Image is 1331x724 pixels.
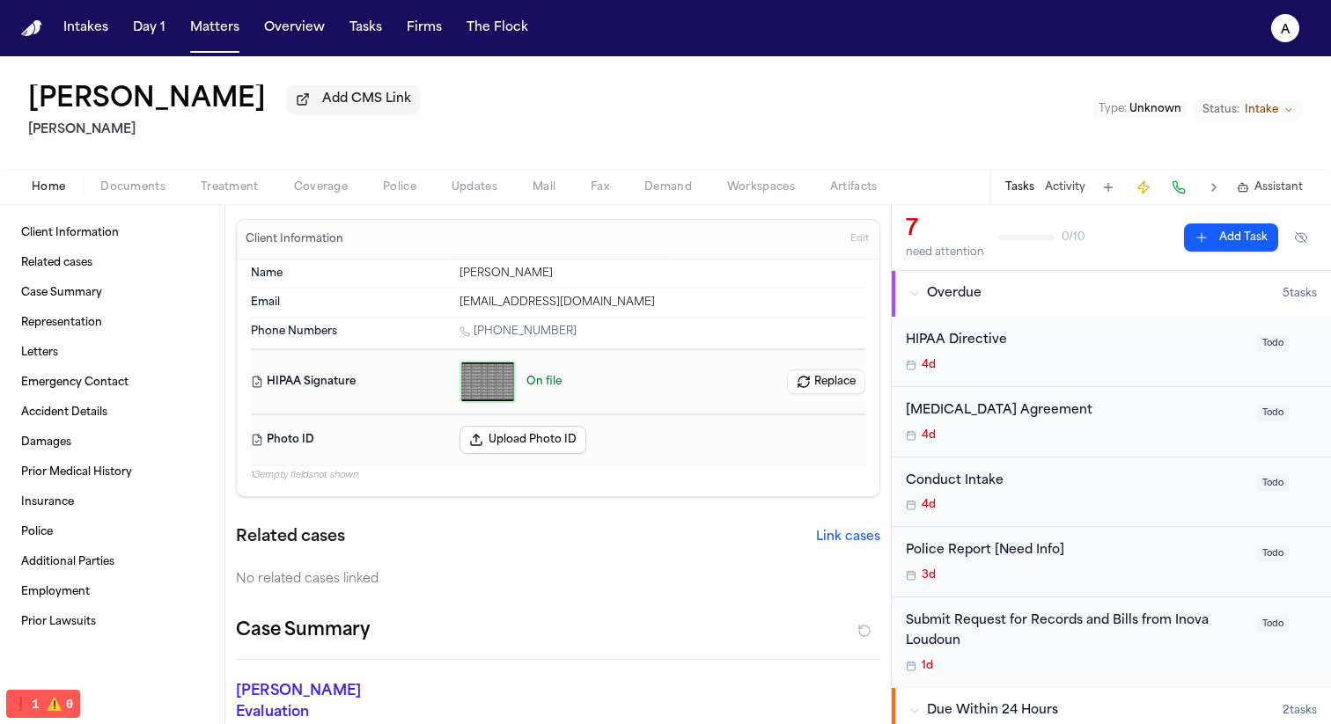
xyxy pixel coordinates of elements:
span: Todo [1257,335,1289,352]
div: [PERSON_NAME] [460,267,865,281]
span: 2 task s [1283,704,1317,718]
span: Todo [1257,616,1289,633]
span: 3d [922,568,936,582]
button: Activity [1045,180,1085,194]
button: Hide completed tasks (⌘⇧H) [1285,223,1317,252]
button: Firms [400,12,449,44]
span: 4d [922,498,936,512]
button: Link cases [816,529,880,546]
div: need attention [906,245,984,260]
button: Change status from Intake [1194,99,1303,121]
span: Police [383,180,416,194]
h3: Client Information [242,232,347,246]
span: Coverage [294,180,348,194]
div: Open task: Submit Request for Records and Bills from Inova Loudoun [892,597,1331,687]
button: Overdue5tasks [892,271,1331,317]
a: Police [14,518,210,546]
dt: HIPAA Signature [251,361,449,403]
span: Assistant [1254,180,1303,194]
a: Case Summary [14,279,210,307]
span: Demand [644,180,692,194]
a: Prior Lawsuits [14,608,210,636]
span: Documents [100,180,165,194]
span: 5 task s [1283,287,1317,301]
dt: Name [251,267,449,281]
p: 13 empty fields not shown. [251,469,865,482]
a: Insurance [14,488,210,516]
button: Assistant [1237,180,1303,194]
a: Employment [14,578,210,606]
span: Edit [850,233,869,245]
div: Open task: Retainer Agreement [892,387,1331,457]
button: Tasks [1005,180,1034,194]
a: Call 1 (571) 643-1690 [460,325,577,339]
span: Updates [452,180,497,194]
h2: [PERSON_NAME] [28,120,420,141]
button: Add CMS Link [287,85,420,113]
span: Todo [1257,475,1289,492]
button: Replace [787,369,865,394]
a: Damages [14,428,210,457]
button: Day 1 [126,12,173,44]
a: Additional Parties [14,548,210,576]
span: 4d [922,358,936,372]
a: Related cases [14,249,210,277]
dt: Email [251,296,449,310]
a: Representation [14,309,210,337]
span: 4d [922,428,936,442]
span: Unknown [1129,104,1181,114]
button: Overview [257,12,332,44]
a: Home [21,20,42,37]
span: Artifacts [830,180,878,194]
div: Open task: HIPAA Directive [892,317,1331,387]
button: Add Task [1184,223,1278,252]
a: Accident Details [14,399,210,427]
span: Todo [1257,545,1289,562]
span: 0 / 10 [1062,230,1085,245]
a: Client Information [14,219,210,247]
img: Finch Logo [21,20,42,37]
span: Due Within 24 Hours [927,702,1058,720]
div: HIPAA Directive [906,331,1246,351]
span: Treatment [201,180,259,194]
button: Matters [183,12,246,44]
span: Fax [591,180,609,194]
button: Edit [845,225,874,253]
button: Edit matter name [28,84,266,116]
button: Intakes [56,12,115,44]
dt: Photo ID [251,426,449,454]
span: Type : [1099,104,1127,114]
span: Add CMS Link [322,91,411,108]
h1: [PERSON_NAME] [28,84,266,116]
a: Emergency Contact [14,369,210,397]
span: Workspaces [727,180,795,194]
button: Make a Call [1166,175,1191,200]
a: Letters [14,339,210,367]
p: [PERSON_NAME] Evaluation [236,681,437,723]
div: 7 [906,216,984,244]
button: Create Immediate Task [1131,175,1156,200]
button: Edit Type: Unknown [1093,100,1187,118]
h2: Case Summary [236,617,370,645]
div: [EMAIL_ADDRESS][DOMAIN_NAME] [460,296,865,310]
span: Todo [1257,405,1289,421]
div: [MEDICAL_DATA] Agreement [906,401,1246,421]
div: Conduct Intake [906,472,1246,492]
div: No related cases linked [236,571,880,589]
div: Open task: Conduct Intake [892,457,1331,528]
div: Open task: Police Report [Need Info] [892,527,1331,597]
span: 1d [922,659,933,673]
span: Home [32,180,65,194]
span: Intake [1245,103,1278,117]
span: On file [526,375,562,389]
a: The Flock [460,12,535,44]
button: Tasks [342,12,389,44]
h2: Related cases [236,525,345,550]
button: Upload Photo ID [460,426,586,454]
